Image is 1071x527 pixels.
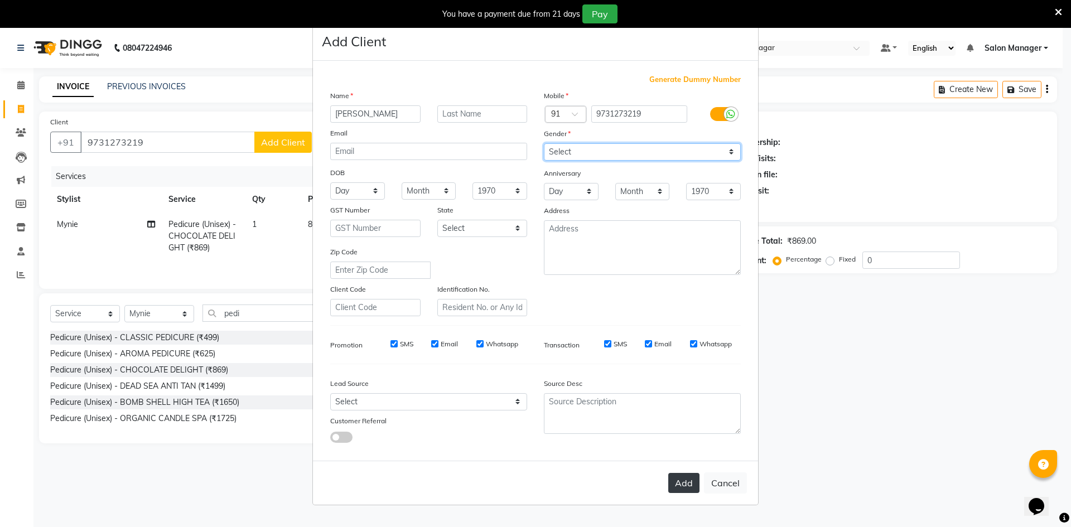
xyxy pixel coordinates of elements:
label: Identification No. [437,284,490,294]
label: GST Number [330,205,370,215]
input: Resident No. or Any Id [437,299,528,316]
input: Email [330,143,527,160]
span: Generate Dummy Number [649,74,741,85]
label: Gender [544,129,571,139]
input: Last Name [437,105,528,123]
button: Cancel [704,472,747,494]
label: Transaction [544,340,580,350]
label: DOB [330,168,345,178]
label: Email [441,339,458,349]
label: Mobile [544,91,568,101]
label: Whatsapp [486,339,518,349]
label: Customer Referral [330,416,387,426]
label: Anniversary [544,168,581,178]
label: SMS [400,339,413,349]
iframe: chat widget [1024,482,1060,516]
button: Add [668,473,699,493]
label: Source Desc [544,379,582,389]
input: Client Code [330,299,421,316]
label: Zip Code [330,247,358,257]
input: GST Number [330,220,421,237]
label: Email [330,128,348,138]
input: First Name [330,105,421,123]
label: Name [330,91,353,101]
label: Promotion [330,340,363,350]
label: Whatsapp [699,339,732,349]
input: Mobile [591,105,688,123]
label: State [437,205,454,215]
label: Lead Source [330,379,369,389]
button: Pay [582,4,617,23]
h4: Add Client [322,31,386,51]
label: Client Code [330,284,366,294]
input: Enter Zip Code [330,262,431,279]
div: You have a payment due from 21 days [442,8,580,20]
label: Address [544,206,570,216]
label: SMS [614,339,627,349]
label: Email [654,339,672,349]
